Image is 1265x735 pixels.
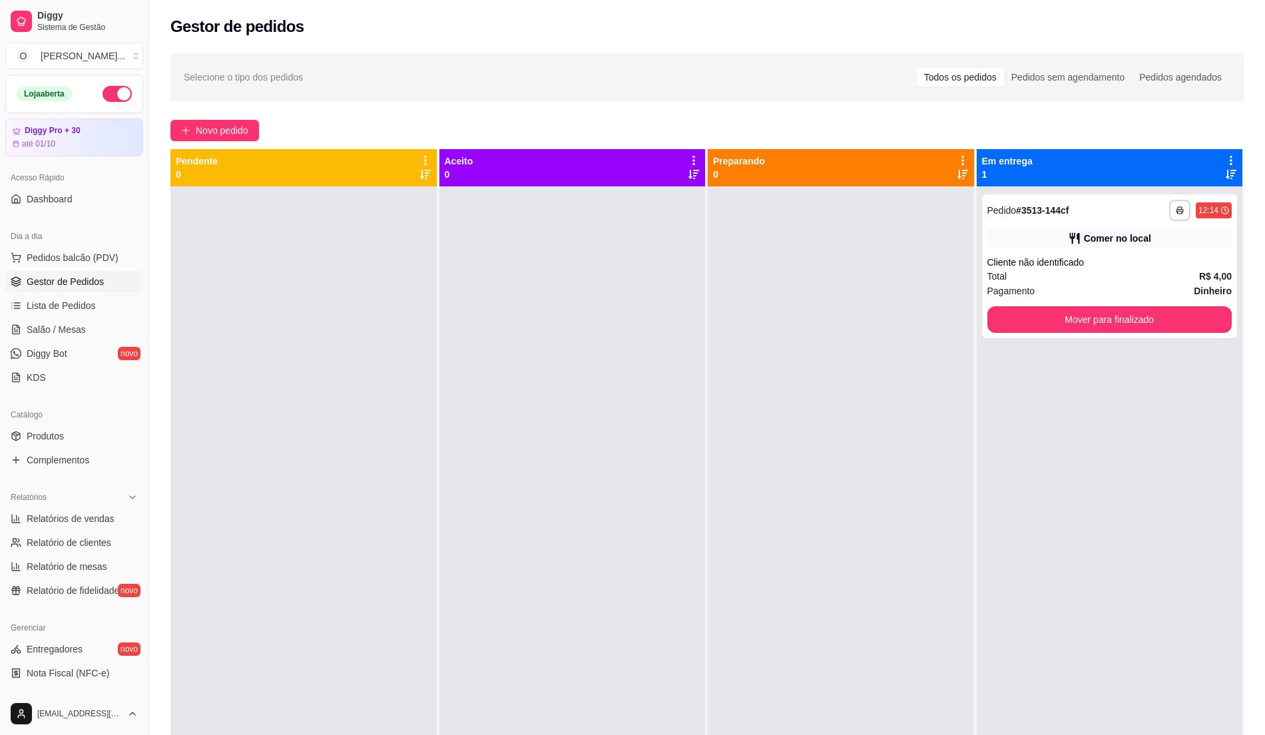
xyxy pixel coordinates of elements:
button: Novo pedido [170,120,259,141]
strong: R$ 4,00 [1199,271,1232,282]
div: Pedidos sem agendamento [1004,68,1132,87]
span: plus [181,126,190,135]
span: Relatório de mesas [27,560,107,573]
article: até 01/10 [22,138,55,149]
span: Novo pedido [196,123,248,138]
span: Complementos [27,453,89,467]
a: Dashboard [5,188,143,210]
span: Produtos [27,429,64,443]
p: Aceito [445,154,473,168]
a: Relatórios de vendas [5,508,143,529]
a: Lista de Pedidos [5,295,143,316]
span: KDS [27,371,46,384]
span: Salão / Mesas [27,323,86,336]
div: Pedidos agendados [1132,68,1229,87]
span: Lista de Pedidos [27,299,96,312]
button: Alterar Status [103,86,132,102]
a: KDS [5,367,143,388]
p: Pendente [176,154,218,168]
div: Todos os pedidos [917,68,1004,87]
span: Dashboard [27,192,73,206]
div: Catálogo [5,404,143,425]
div: Gerenciar [5,617,143,638]
p: 0 [445,168,473,181]
span: Controle de caixa [27,690,99,704]
span: Total [987,269,1007,284]
div: [PERSON_NAME] ... [41,49,125,63]
button: Select a team [5,43,143,69]
a: Gestor de Pedidos [5,271,143,292]
button: Pedidos balcão (PDV) [5,247,143,268]
h2: Gestor de pedidos [170,16,304,37]
span: O [17,49,30,63]
a: Produtos [5,425,143,447]
a: Nota Fiscal (NFC-e) [5,662,143,684]
div: 12:14 [1198,205,1218,216]
a: Complementos [5,449,143,471]
p: Preparando [713,154,765,168]
span: Sistema de Gestão [37,22,138,33]
span: Relatórios [11,492,47,503]
div: Acesso Rápido [5,167,143,188]
a: Diggy Pro + 30até 01/10 [5,119,143,156]
span: Nota Fiscal (NFC-e) [27,666,109,680]
span: Relatório de fidelidade [27,584,119,597]
div: Loja aberta [17,87,72,101]
span: Relatórios de vendas [27,512,115,525]
div: Cliente não identificado [987,256,1232,269]
span: Diggy Bot [27,347,67,360]
p: 0 [713,168,765,181]
a: Relatório de clientes [5,532,143,553]
span: Relatório de clientes [27,536,111,549]
a: Diggy Botnovo [5,343,143,364]
a: Relatório de mesas [5,556,143,577]
span: Pedidos balcão (PDV) [27,251,119,264]
span: Entregadores [27,642,83,656]
a: Controle de caixa [5,686,143,708]
p: 1 [982,168,1033,181]
span: Selecione o tipo dos pedidos [184,70,303,85]
button: Mover para finalizado [987,306,1232,333]
div: Comer no local [1084,232,1151,245]
a: DiggySistema de Gestão [5,5,143,37]
p: 0 [176,168,218,181]
span: Pagamento [987,284,1035,298]
span: [EMAIL_ADDRESS][DOMAIN_NAME] [37,708,122,719]
a: Relatório de fidelidadenovo [5,580,143,601]
span: Pedido [987,205,1017,216]
button: [EMAIL_ADDRESS][DOMAIN_NAME] [5,698,143,730]
a: Salão / Mesas [5,319,143,340]
strong: Dinheiro [1194,286,1232,296]
div: Dia a dia [5,226,143,247]
span: Gestor de Pedidos [27,275,104,288]
article: Diggy Pro + 30 [25,126,81,136]
a: Entregadoresnovo [5,638,143,660]
span: Diggy [37,10,138,22]
p: Em entrega [982,154,1033,168]
strong: # 3513-144cf [1016,205,1069,216]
